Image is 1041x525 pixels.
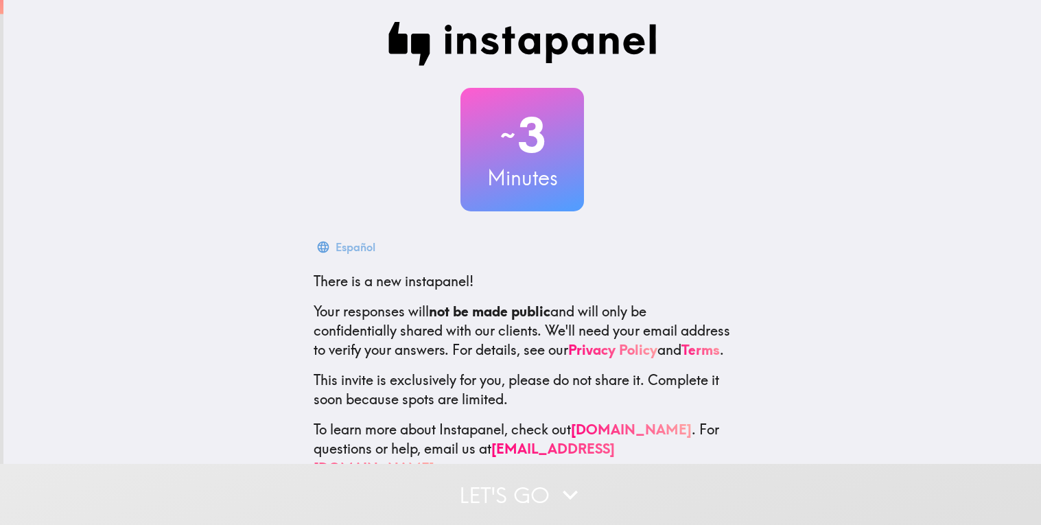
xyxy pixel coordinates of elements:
b: not be made public [429,303,550,320]
h2: 3 [460,107,584,163]
p: To learn more about Instapanel, check out . For questions or help, email us at . [314,420,731,478]
span: ~ [498,115,517,156]
p: This invite is exclusively for you, please do not share it. Complete it soon because spots are li... [314,371,731,409]
a: [DOMAIN_NAME] [571,421,692,438]
div: Español [336,237,375,257]
span: There is a new instapanel! [314,272,473,290]
p: Your responses will and will only be confidentially shared with our clients. We'll need your emai... [314,302,731,360]
a: Terms [681,341,720,358]
img: Instapanel [388,22,657,66]
a: Privacy Policy [568,341,657,358]
button: Español [314,233,381,261]
h3: Minutes [460,163,584,192]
